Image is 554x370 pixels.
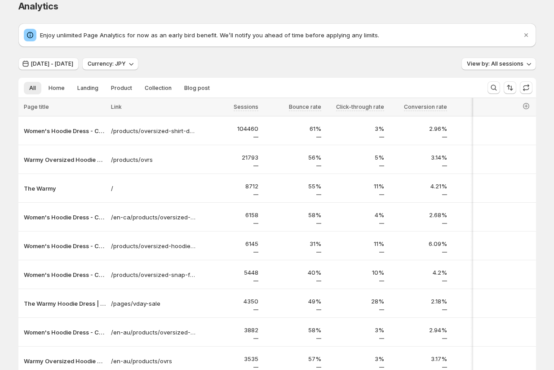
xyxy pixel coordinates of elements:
span: Conversion rate [404,103,447,110]
span: Analytics [18,1,58,12]
span: Link [111,103,122,110]
p: 3% [327,124,384,133]
a: /en-au/products/oversized-shirt-dress [111,328,195,337]
p: 61% [264,124,321,133]
span: Bounce rate [289,103,321,110]
p: 104460 [201,124,258,133]
p: 3491 [452,297,510,306]
button: Dismiss notification [520,29,532,41]
span: [DATE] - [DATE] [31,60,73,67]
p: 4713 [452,210,510,219]
p: 78075 [452,124,510,133]
p: 18312 [452,153,510,162]
p: 6.09% [390,239,447,248]
p: 3.17% [390,354,447,363]
button: Women's Hoodie Dress - Casual Long Sleeve Pullover Sweatshirt Dress [24,126,106,135]
p: 3004 [452,325,510,334]
p: 8712 [201,182,258,191]
span: Home [49,85,65,92]
button: View by: All sessions [461,58,536,70]
p: 2.94% [390,325,447,334]
p: 7156 [452,182,510,191]
p: 11% [327,239,384,248]
p: 28% [327,297,384,306]
button: Women's Hoodie Dress - Casual Long Sleeve Pullover Sweatshirt Dress [24,213,106,222]
p: 57% [264,354,321,363]
p: 4.21% [390,182,447,191]
p: 11% [327,182,384,191]
p: 10% [327,268,384,277]
button: Warmy Oversized Hoodie Dress – Ultra-Soft Fleece Sweatshirt Dress for Women (Plus Size S-3XL), Co... [24,357,106,366]
a: /products/oversized-hoodie-dress [111,241,195,250]
p: 4% [327,210,384,219]
p: 3% [327,354,384,363]
p: 21793 [201,153,258,162]
button: Women's Hoodie Dress - Casual Long Sleeve Pullover Sweatshirt Dress [24,241,106,250]
button: [DATE] - [DATE] [18,58,79,70]
button: Women's Hoodie Dress - Casual Long Sleeve Pullover Sweatshirt Dress [24,328,106,337]
p: 6145 [201,239,258,248]
p: 2848 [452,354,510,363]
p: 5448 [201,268,258,277]
p: 3% [327,325,384,334]
button: The Warmy [24,184,106,193]
a: /pages/vday-sale [111,299,195,308]
a: /products/ovrs [111,155,195,164]
span: All [29,85,36,92]
span: Click-through rate [336,103,384,110]
button: Search and filter results [488,81,500,94]
a: /en-au/products/ovrs [111,357,195,366]
p: 5% [327,153,384,162]
p: 2.18% [390,297,447,306]
span: Currency: JPY [88,60,126,67]
p: 40% [264,268,321,277]
button: The Warmy Hoodie Dress | The Perfect Valentine’s Day Gift [24,299,106,308]
button: Women's Hoodie Dress - Casual Long Sleeve Pullover Sweatshirt Dress [24,270,106,279]
p: 58% [264,325,321,334]
button: Currency: JPY [82,58,138,70]
p: 4844 [452,268,510,277]
button: Warmy Oversized Hoodie Dress – Ultra-Soft Fleece Sweatshirt Dress for Women (Plus Size S-3XL), Co... [24,155,106,164]
p: 56% [264,153,321,162]
span: Sessions [234,103,258,110]
p: Enjoy unlimited Page Analytics for now as an early bird benefit. We’ll notify you ahead of time b... [40,31,522,40]
p: 2.68% [390,210,447,219]
span: Landing [77,85,98,92]
span: Page title [24,103,49,110]
p: 3.14% [390,153,447,162]
a: / [111,184,195,193]
p: 49% [264,297,321,306]
a: /products/oversized-snap-fit-hoodie [111,270,195,279]
a: /en-ca/products/oversized-shirt-dress [111,213,195,222]
p: 55% [264,182,321,191]
button: Sort the results [504,81,516,94]
p: 3535 [201,354,258,363]
p: 2.96% [390,124,447,133]
span: Collection [145,85,172,92]
p: 4.2% [390,268,447,277]
p: 31% [264,239,321,248]
span: Blog post [184,85,210,92]
p: 4350 [201,297,258,306]
a: /products/oversized-shirt-dress [111,126,195,135]
p: 5561 [452,239,510,248]
span: Product [111,85,132,92]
